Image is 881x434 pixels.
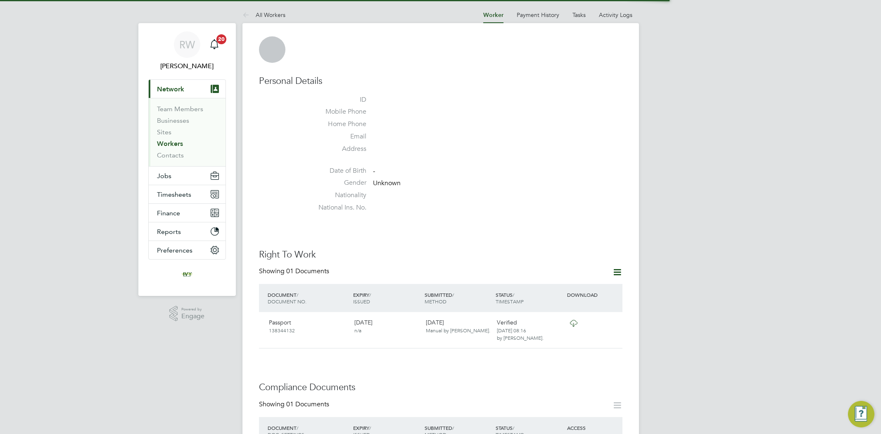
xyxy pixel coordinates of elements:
span: TIMESTAMP [496,298,524,305]
span: Engage [181,313,204,320]
span: Manual by [PERSON_NAME]. [426,327,490,334]
div: EXPIRY [351,287,423,309]
span: Rob Winchle [148,61,226,71]
div: DOCUMENT [266,287,351,309]
h3: Right To Work [259,249,622,261]
a: Activity Logs [599,11,632,19]
span: / [297,424,298,431]
div: STATUS [494,287,565,309]
a: Workers [157,140,183,148]
span: Preferences [157,246,192,254]
div: DOWNLOAD [565,287,622,302]
label: Mobile Phone [309,107,366,116]
div: Network [149,98,226,166]
span: ISSUED [353,298,370,305]
span: / [452,424,454,431]
span: / [513,291,514,298]
a: RW[PERSON_NAME] [148,31,226,71]
label: Address [309,145,366,153]
span: by [PERSON_NAME]. [497,334,544,341]
div: SUBMITTED [423,287,494,309]
span: / [297,291,298,298]
a: Powered byEngage [169,306,204,322]
div: Passport [266,315,351,337]
span: Reports [157,228,181,236]
button: Finance [149,204,226,222]
span: 138344132 [269,327,295,334]
a: Contacts [157,151,184,159]
span: / [369,424,371,431]
span: Timesheets [157,191,191,198]
span: / [452,291,454,298]
div: Showing [259,400,331,409]
span: Verified [497,319,517,326]
label: ID [309,95,366,104]
span: / [513,424,514,431]
nav: Main navigation [138,23,236,296]
a: Sites [157,128,171,136]
label: National Ins. No. [309,203,366,212]
label: Home Phone [309,120,366,129]
a: Payment History [517,11,559,19]
button: Engage Resource Center [848,401,874,427]
img: ivyresourcegroup-logo-retina.png [180,268,194,281]
span: 01 Documents [286,400,329,408]
span: Network [157,85,184,93]
span: n/a [354,327,361,334]
span: Powered by [181,306,204,313]
a: Team Members [157,105,203,113]
a: Worker [483,12,503,19]
label: Email [309,132,366,141]
div: Showing [259,267,331,276]
button: Network [149,80,226,98]
span: - [373,167,375,175]
a: Businesses [157,117,189,124]
span: / [369,291,371,298]
button: Timesheets [149,185,226,203]
span: 01 Documents [286,267,329,275]
a: All Workers [242,11,285,19]
h3: Compliance Documents [259,382,622,393]
a: Go to home page [148,268,226,281]
button: Jobs [149,167,226,185]
span: METHOD [425,298,446,305]
span: [DATE] 08:16 [497,327,526,334]
span: Unknown [373,179,401,188]
button: Reports [149,222,226,241]
a: Tasks [572,11,586,19]
label: Date of Birth [309,167,366,175]
a: 20 [206,31,223,58]
h3: Personal Details [259,75,622,87]
span: 20 [216,34,226,44]
span: Finance [157,209,180,217]
button: Preferences [149,241,226,259]
span: RW [179,39,195,50]
span: DOCUMENT NO. [268,298,306,305]
span: Jobs [157,172,171,180]
div: [DATE] [351,315,423,337]
label: Nationality [309,191,366,200]
label: Gender [309,179,366,187]
div: [DATE] [423,315,494,337]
